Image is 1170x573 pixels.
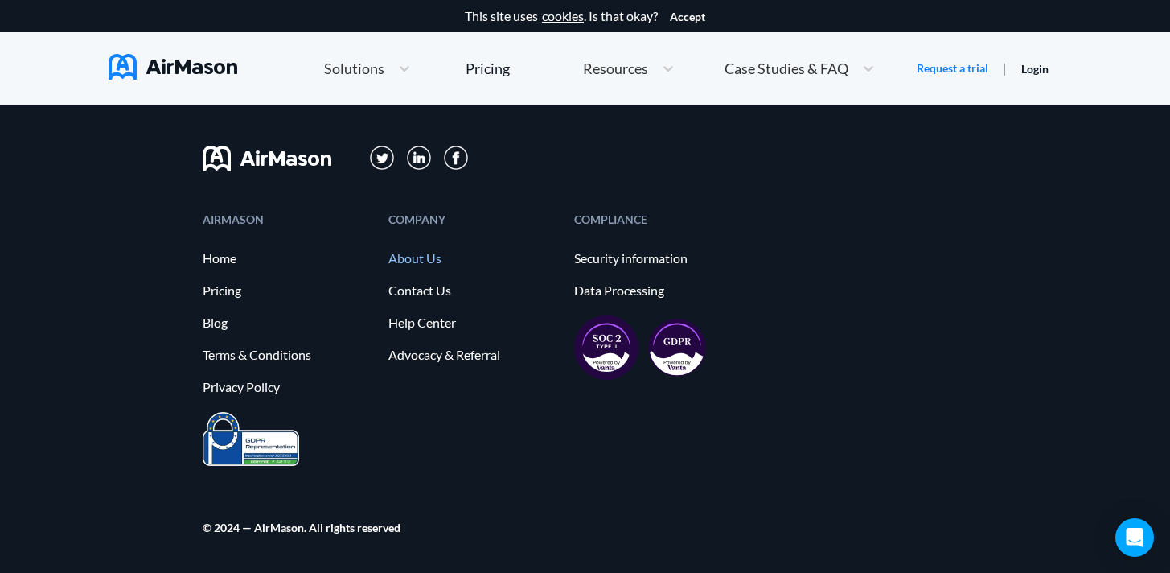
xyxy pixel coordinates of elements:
div: © 2024 — AirMason. All rights reserved [203,522,400,533]
img: svg+xml;base64,PHN2ZyB3aWR0aD0iMTYwIiBoZWlnaHQ9IjMyIiB2aWV3Qm94PSIwIDAgMTYwIDMyIiBmaWxsPSJub25lIi... [203,146,331,171]
a: Pricing [466,54,510,83]
div: AIRMASON [203,214,372,225]
a: Request a trial [917,60,988,76]
a: Blog [203,315,372,330]
div: Pricing [466,61,510,76]
a: Home [203,251,372,266]
a: Contact Us [388,283,558,298]
img: svg+xml;base64,PD94bWwgdmVyc2lvbj0iMS4wIiBlbmNvZGluZz0iVVRGLTgiPz4KPHN2ZyB3aWR0aD0iMzFweCIgaGVpZ2... [370,146,395,171]
a: Privacy Policy [203,380,372,394]
img: gdpr-98ea35551734e2af8fd9405dbdaf8c18.svg [648,319,706,377]
a: Login [1021,62,1049,76]
a: Advocacy & Referral [388,348,558,362]
a: About Us [388,251,558,266]
span: | [1003,60,1007,76]
a: Pricing [203,283,372,298]
div: COMPANY [388,214,558,225]
div: COMPLIANCE [574,214,744,225]
a: Security information [574,251,744,266]
span: Case Studies & FAQ [725,61,848,76]
a: cookies [542,9,584,23]
div: Open Intercom Messenger [1115,518,1154,557]
a: Data Processing [574,283,744,298]
img: svg+xml;base64,PD94bWwgdmVyc2lvbj0iMS4wIiBlbmNvZGluZz0iVVRGLTgiPz4KPHN2ZyB3aWR0aD0iMzFweCIgaGVpZ2... [407,146,432,171]
img: prighter-certificate-eu-7c0b0bead1821e86115914626e15d079.png [203,412,299,466]
img: soc2-17851990f8204ed92eb8cdb2d5e8da73.svg [574,315,638,380]
img: svg+xml;base64,PD94bWwgdmVyc2lvbj0iMS4wIiBlbmNvZGluZz0iVVRGLTgiPz4KPHN2ZyB3aWR0aD0iMzBweCIgaGVpZ2... [444,146,468,170]
img: AirMason Logo [109,54,237,80]
button: Accept cookies [670,10,705,23]
span: Solutions [324,61,384,76]
span: Resources [583,61,648,76]
a: Terms & Conditions [203,348,372,362]
a: Help Center [388,315,558,330]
